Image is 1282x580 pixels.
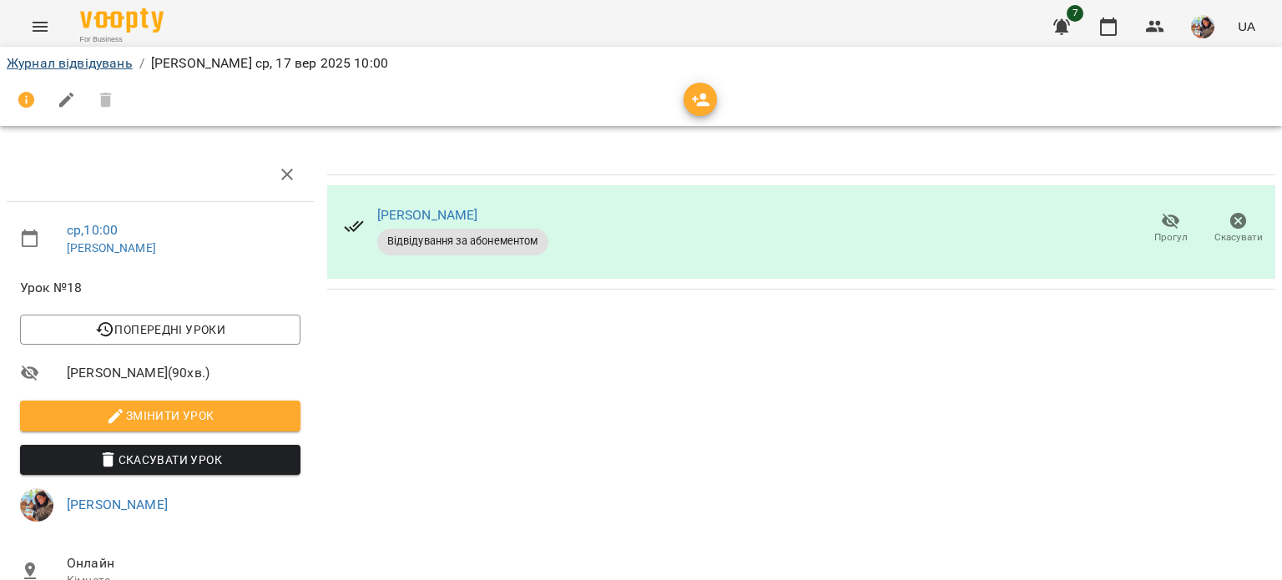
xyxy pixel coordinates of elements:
li: / [139,53,144,73]
span: Прогул [1154,230,1188,245]
span: UA [1238,18,1255,35]
span: Скасувати [1214,230,1263,245]
nav: breadcrumb [7,53,1275,73]
a: [PERSON_NAME] [377,207,478,223]
a: [PERSON_NAME] [67,497,168,512]
span: Попередні уроки [33,320,287,340]
a: ср , 10:00 [67,222,118,238]
span: 7 [1067,5,1083,22]
button: Попередні уроки [20,315,300,345]
span: Урок №18 [20,278,300,298]
button: Скасувати Урок [20,445,300,475]
span: Змінити урок [33,406,287,426]
a: Журнал відвідувань [7,55,133,71]
span: Відвідування за абонементом [377,234,548,249]
img: 8f0a5762f3e5ee796b2308d9112ead2f.jpeg [20,488,53,522]
span: For Business [80,34,164,45]
button: Прогул [1137,205,1204,252]
button: Menu [20,7,60,47]
p: [PERSON_NAME] ср, 17 вер 2025 10:00 [151,53,388,73]
button: Змінити урок [20,401,300,431]
button: UA [1231,11,1262,42]
img: Voopty Logo [80,8,164,33]
img: 8f0a5762f3e5ee796b2308d9112ead2f.jpeg [1191,15,1214,38]
a: [PERSON_NAME] [67,241,156,255]
span: Онлайн [67,553,300,573]
span: Скасувати Урок [33,450,287,470]
button: Скасувати [1204,205,1272,252]
span: [PERSON_NAME] ( 90 хв. ) [67,363,300,383]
